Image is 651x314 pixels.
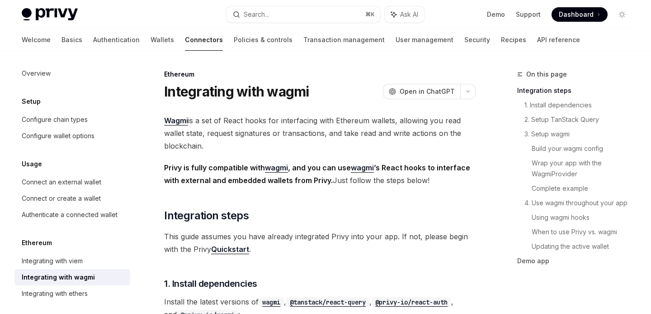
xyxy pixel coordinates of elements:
a: Transaction management [303,29,385,51]
span: On this page [526,69,567,80]
h5: Ethereum [22,237,52,248]
a: Welcome [22,29,51,51]
span: 1. Install dependencies [164,277,257,290]
div: Ethereum [164,70,476,79]
a: Recipes [501,29,526,51]
button: Toggle dark mode [615,7,629,22]
div: Authenticate a connected wallet [22,209,118,220]
span: ⌘ K [365,11,375,18]
a: Demo app [517,254,637,268]
button: Ask AI [385,6,425,23]
a: When to use Privy vs. wagmi [532,225,637,239]
a: 3. Setup wagmi [524,127,637,141]
a: Configure chain types [14,111,130,128]
code: @privy-io/react-auth [372,297,451,307]
a: Policies & controls [234,29,292,51]
img: light logo [22,8,78,21]
a: API reference [537,29,580,51]
div: Connect an external wallet [22,177,101,188]
span: Just follow the steps below! [164,161,476,187]
a: @privy-io/react-auth [372,297,451,306]
a: Basics [61,29,82,51]
span: Dashboard [559,10,594,19]
a: Integrating with viem [14,253,130,269]
span: is a set of React hooks for interfacing with Ethereum wallets, allowing you read wallet state, re... [164,114,476,152]
a: Connect or create a wallet [14,190,130,207]
a: Demo [487,10,505,19]
a: Authentication [93,29,140,51]
h5: Setup [22,96,41,107]
a: wagmi [259,297,284,306]
div: Configure wallet options [22,130,94,141]
button: Search...⌘K [226,6,380,23]
div: Integrating with viem [22,256,83,266]
a: wagmi [265,163,288,173]
div: Configure chain types [22,114,88,125]
a: Integrating with ethers [14,285,130,302]
a: wagmi [351,163,374,173]
a: Integration steps [517,83,637,98]
h5: Usage [22,159,42,169]
h1: Integrating with wagmi [164,83,309,100]
a: Overview [14,65,130,82]
a: Quickstart [211,245,249,254]
a: Wallets [151,29,174,51]
a: @tanstack/react-query [286,297,369,306]
a: Integrating with wagmi [14,269,130,285]
a: 1. Install dependencies [524,98,637,112]
code: @tanstack/react-query [286,297,369,307]
a: 4. Use wagmi throughout your app [524,196,637,210]
div: Integrating with ethers [22,288,88,299]
div: Connect or create a wallet [22,193,101,204]
a: Updating the active wallet [532,239,637,254]
span: Integration steps [164,208,249,223]
a: Security [464,29,490,51]
a: Support [516,10,541,19]
span: Open in ChatGPT [400,87,455,96]
a: Complete example [532,181,637,196]
a: Wrap your app with the WagmiProvider [532,156,637,181]
a: Authenticate a connected wallet [14,207,130,223]
div: Overview [22,68,51,79]
code: wagmi [259,297,284,307]
a: Using wagmi hooks [532,210,637,225]
div: Search... [244,9,269,20]
div: Integrating with wagmi [22,272,95,283]
a: Build your wagmi config [532,141,637,156]
a: Dashboard [552,7,608,22]
a: Connectors [185,29,223,51]
a: 2. Setup TanStack Query [524,112,637,127]
a: Wagmi [164,116,188,126]
a: Connect an external wallet [14,174,130,190]
span: Ask AI [400,10,418,19]
button: Open in ChatGPT [383,84,460,99]
a: Configure wallet options [14,128,130,144]
strong: Privy is fully compatible with , and you can use ’s React hooks to interface with external and em... [164,163,470,185]
span: This guide assumes you have already integrated Privy into your app. If not, please begin with the... [164,230,476,256]
a: User management [396,29,453,51]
